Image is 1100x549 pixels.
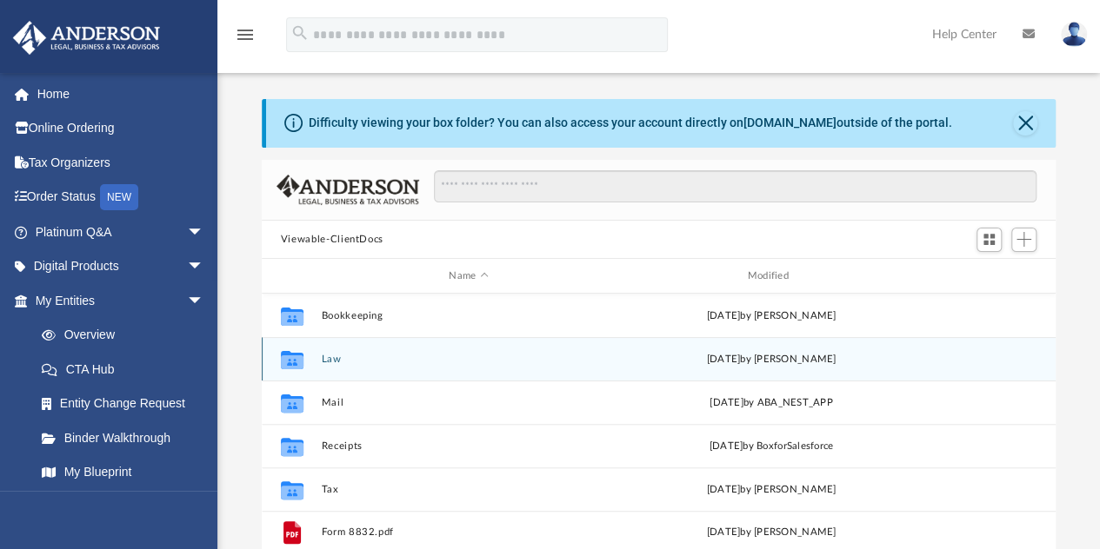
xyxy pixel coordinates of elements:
a: Tax Due Dates [24,489,230,524]
div: Difficulty viewing your box folder? You can also access your account directly on outside of the p... [309,114,952,132]
i: menu [235,24,256,45]
div: [DATE] by [PERSON_NAME] [623,525,918,540]
div: Name [320,268,616,284]
div: [DATE] by BoxforSalesforce [623,439,918,454]
button: Mail [321,397,616,408]
div: [DATE] by ABA_NEST_APP [623,395,918,411]
a: Binder Walkthrough [24,420,230,455]
div: id [926,268,1048,284]
input: Search files and folders [434,170,1037,203]
a: Digital Productsarrow_drop_down [12,249,230,284]
button: Form 8832.pdf [321,527,616,539]
a: Online Ordering [12,111,230,146]
a: My Entitiesarrow_drop_down [12,283,230,318]
div: [DATE] by [PERSON_NAME] [623,352,918,367]
img: Anderson Advisors Platinum Portal [8,21,165,55]
span: arrow_drop_down [187,283,222,319]
a: Entity Change Request [24,387,230,421]
button: Add [1011,228,1037,252]
a: menu [235,33,256,45]
i: search [290,23,310,43]
button: Close [1013,111,1037,136]
button: Receipts [321,440,616,452]
a: CTA Hub [24,352,230,387]
a: Overview [24,318,230,353]
span: arrow_drop_down [187,215,222,250]
div: [DATE] by [PERSON_NAME] [623,482,918,498]
img: User Pic [1061,22,1087,47]
div: Modified [623,268,919,284]
div: [DATE] by [PERSON_NAME] [623,308,918,324]
button: Tax [321,484,616,495]
button: Viewable-ClientDocs [281,232,383,248]
a: My Blueprint [24,455,222,490]
button: Law [321,354,616,365]
span: arrow_drop_down [187,249,222,285]
button: Switch to Grid View [977,228,1003,252]
a: [DOMAIN_NAME] [743,116,837,129]
div: NEW [100,184,138,210]
a: Order StatusNEW [12,180,230,215]
a: Home [12,76,230,111]
div: id [270,268,313,284]
button: Bookkeeping [321,310,616,321]
a: Platinum Q&Aarrow_drop_down [12,215,230,249]
a: Tax Organizers [12,145,230,180]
